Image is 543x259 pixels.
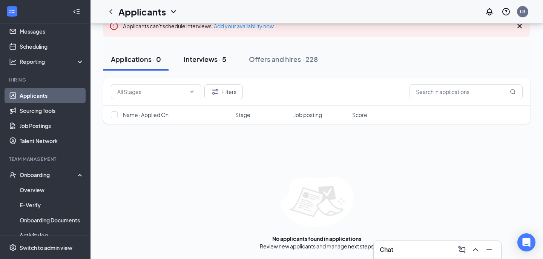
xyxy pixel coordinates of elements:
div: Interviews · 5 [184,54,226,64]
div: Switch to admin view [20,244,72,251]
span: Stage [235,111,250,119]
a: Activity log [20,228,84,243]
span: Job posting [294,111,322,119]
button: Minimize [483,244,495,256]
a: Scheduling [20,39,84,54]
span: Applicants can't schedule interviews. [123,23,274,29]
a: Onboarding Documents [20,213,84,228]
svg: Collapse [73,8,80,15]
button: Filter Filters [204,84,243,99]
a: Add your availability now [214,23,274,29]
svg: ComposeMessage [457,245,466,254]
svg: Notifications [485,7,494,16]
img: empty-state [280,177,354,227]
div: Reporting [20,58,84,65]
h1: Applicants [118,5,166,18]
div: Review new applicants and manage next steps [260,242,374,250]
svg: ChevronUp [471,245,480,254]
a: Overview [20,182,84,197]
svg: Filter [211,87,220,96]
div: Team Management [9,156,83,162]
a: E-Verify [20,197,84,213]
svg: Settings [9,244,17,251]
div: Open Intercom Messenger [517,233,535,251]
svg: Cross [515,22,524,31]
button: ComposeMessage [456,244,468,256]
svg: WorkstreamLogo [8,8,16,15]
svg: Minimize [485,245,494,254]
div: Onboarding [20,171,78,179]
svg: ChevronDown [169,7,178,16]
input: Search in applications [410,84,523,99]
div: Applications · 0 [111,54,161,64]
svg: ChevronDown [189,89,195,95]
span: Score [352,111,367,119]
div: Offers and hires · 228 [249,54,318,64]
a: Applicants [20,88,84,103]
svg: QuestionInfo [502,7,511,16]
svg: Analysis [9,58,17,65]
a: Talent Network [20,133,84,148]
div: No applicants found in applications [272,235,361,242]
svg: UserCheck [9,171,17,179]
span: Name · Applied On [123,111,169,119]
svg: Error [109,22,118,31]
a: Sourcing Tools [20,103,84,118]
h3: Chat [380,245,393,254]
a: Job Postings [20,118,84,133]
div: Hiring [9,77,83,83]
div: LB [520,8,525,15]
svg: MagnifyingGlass [510,89,516,95]
input: All Stages [117,88,186,96]
a: Messages [20,24,84,39]
button: ChevronUp [469,244,482,256]
svg: ChevronLeft [106,7,115,16]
